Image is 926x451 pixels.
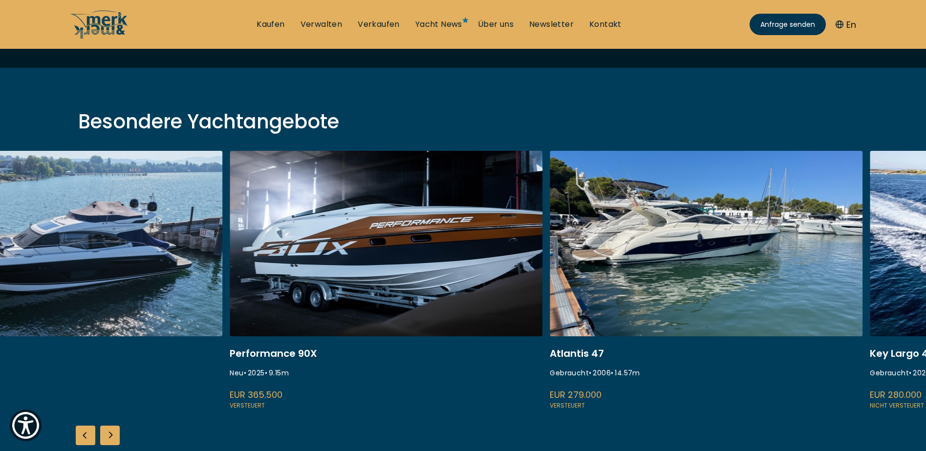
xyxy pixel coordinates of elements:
div: Previous slide [76,426,95,445]
a: Verkaufen [358,19,400,30]
a: Anfrage senden [750,14,826,35]
a: Verwalten [301,19,343,30]
button: Show Accessibility Preferences [10,410,42,441]
a: Über uns [478,19,514,30]
span: Anfrage senden [760,20,815,30]
button: En [836,18,856,31]
a: Yacht News [415,19,462,30]
a: Newsletter [529,19,574,30]
a: Kaufen [257,19,284,30]
a: Kontakt [589,19,622,30]
div: Next slide [100,426,120,445]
